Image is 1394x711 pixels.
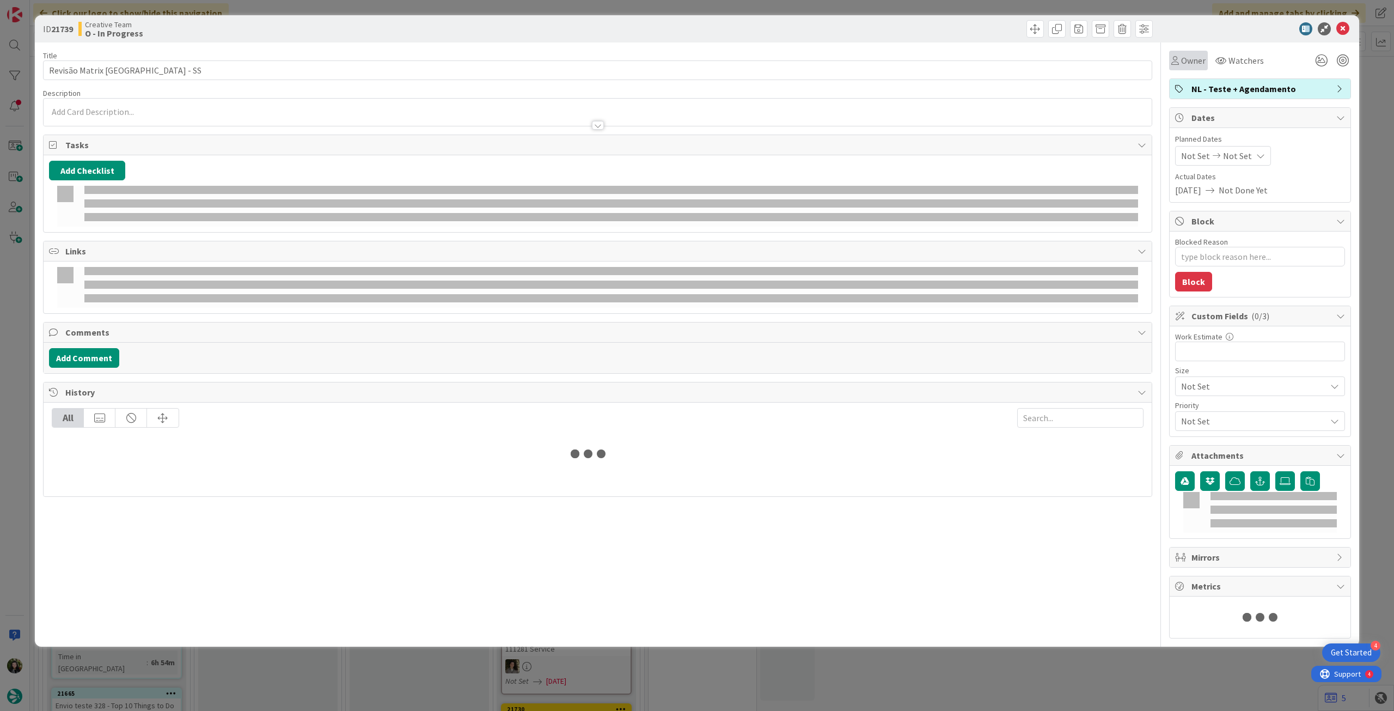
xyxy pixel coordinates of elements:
span: Description [43,88,81,98]
label: Work Estimate [1175,332,1222,342]
div: Priority [1175,402,1345,409]
span: Metrics [1191,580,1331,593]
span: Attachments [1191,449,1331,462]
button: Block [1175,272,1212,291]
div: Get Started [1331,647,1372,658]
span: ( 0/3 ) [1251,311,1269,321]
span: Tasks [65,138,1132,151]
div: 4 [57,4,59,13]
span: Owner [1181,54,1206,67]
span: [DATE] [1175,184,1201,197]
div: All [52,409,84,427]
span: Not Set [1223,149,1252,162]
span: Links [65,245,1132,258]
button: Add Comment [49,348,119,368]
input: Search... [1017,408,1144,428]
span: Comments [65,326,1132,339]
span: Creative Team [85,20,143,29]
span: ID [43,22,73,35]
span: Mirrors [1191,551,1331,564]
div: 4 [1371,641,1380,651]
label: Title [43,51,57,60]
label: Blocked Reason [1175,237,1228,247]
span: Watchers [1228,54,1264,67]
div: Size [1175,367,1345,374]
span: Custom Fields [1191,309,1331,323]
span: Support [23,2,50,15]
b: 21739 [51,23,73,34]
span: Dates [1191,111,1331,124]
b: O - In Progress [85,29,143,38]
span: Not Done Yet [1219,184,1268,197]
input: type card name here... [43,60,1152,80]
span: Planned Dates [1175,133,1345,145]
span: Block [1191,215,1331,228]
span: History [65,386,1132,399]
span: Not Set [1181,379,1320,394]
span: Not Set [1181,414,1320,429]
div: Open Get Started checklist, remaining modules: 4 [1322,643,1380,662]
span: Actual Dates [1175,171,1345,183]
span: Not Set [1181,149,1210,162]
button: Add Checklist [49,161,125,180]
span: NL - Teste + Agendamento [1191,82,1331,95]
